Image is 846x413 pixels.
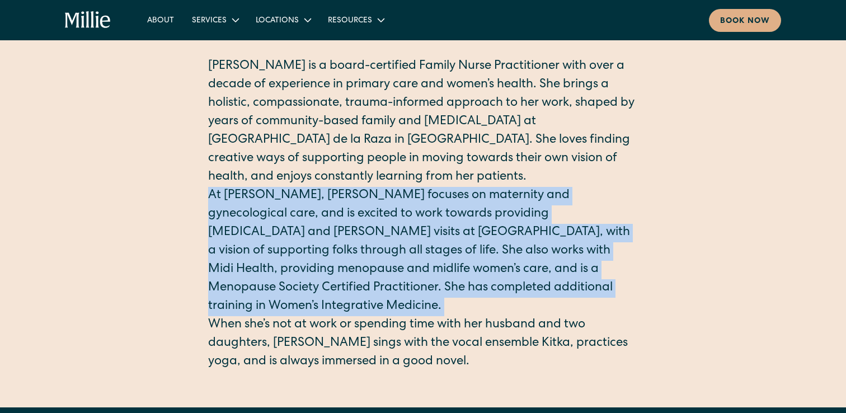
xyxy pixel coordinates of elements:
[208,187,638,316] p: At [PERSON_NAME], [PERSON_NAME] focuses on maternity and gynecological care, and is excited to wo...
[208,58,638,187] p: [PERSON_NAME] is a board-certified Family Nurse Practitioner with over a decade of experience in ...
[328,15,372,27] div: Resources
[192,15,227,27] div: Services
[720,16,770,27] div: Book now
[247,11,319,29] div: Locations
[138,11,183,29] a: About
[256,15,299,27] div: Locations
[208,316,638,372] p: When she’s not at work or spending time with her husband and two daughters, [PERSON_NAME] sings w...
[709,9,781,32] a: Book now
[65,11,111,29] a: home
[319,11,392,29] div: Resources
[183,11,247,29] div: Services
